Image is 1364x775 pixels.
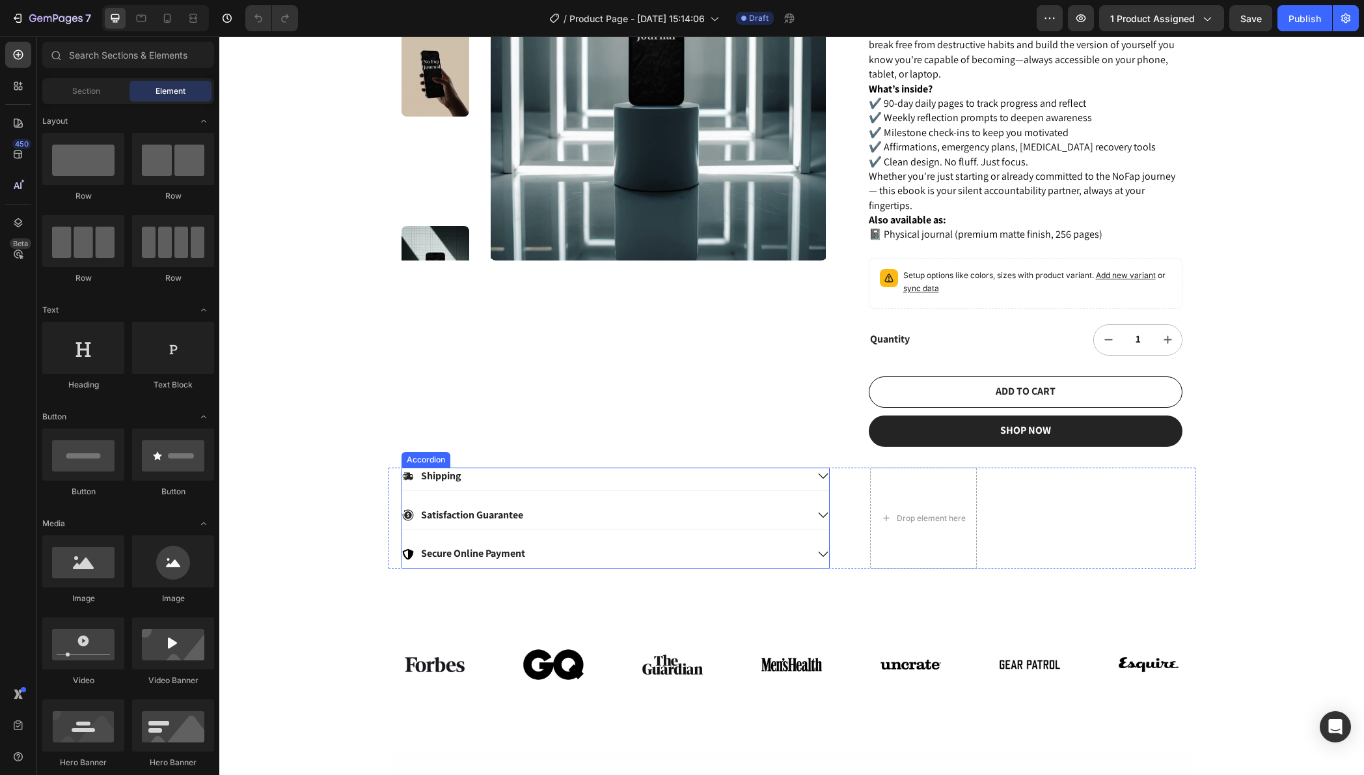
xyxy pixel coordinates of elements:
button: 7 [5,5,97,31]
div: Image [132,593,214,604]
span: 1 product assigned [1110,12,1195,25]
strong: Also available as: [649,176,727,190]
div: Publish [1289,12,1321,25]
div: Undo/Redo [245,5,298,31]
img: gempages_576996031896486438-8692b0b5-4dd4-4a0d-a4d3-81c6c66c01ab.png [658,595,725,662]
img: gempages_576996031896486438-1b487297-220e-4b68-942a-7290674a9f57.png [896,595,963,662]
span: or [684,234,946,257]
span: Button [42,411,66,423]
div: 450 [12,139,31,149]
span: Text [42,304,59,316]
span: 📓 Physical journal (premium matte finish, 256 pages) [649,191,883,204]
img: gempages_576996031896486438-60c09b43-f31e-413a-b211-b7067cd0a60b.png [301,595,368,662]
p: Shipping [202,433,241,447]
span: ✔️ Affirmations, emergency plans, [MEDICAL_DATA] recovery tools [649,104,936,117]
span: Toggle open [193,406,214,427]
p: Setup options like colors, sizes with product variant. [684,232,952,259]
span: ✔️ Weekly reflection prompts to deepen awareness [649,74,873,88]
img: gempages_576996031896486438-a82598a0-395b-4a71-8d4c-0726c8423666.png [420,595,487,662]
span: Draft [749,12,769,24]
input: Search Sections & Elements [42,42,214,68]
div: Drop element here [677,477,746,487]
div: Text Block [132,379,214,391]
button: 1 product assigned [1099,5,1224,31]
span: Element [156,85,185,97]
div: Hero Banner [132,757,214,768]
iframe: Design area [219,36,1364,775]
div: Heading [42,379,124,391]
div: Image [42,593,124,604]
span: ✔️ 90-day daily pages to track progress and reflect [649,60,867,74]
div: Row [42,190,124,202]
div: SHOP NOW [781,387,832,401]
span: Media [42,518,65,529]
div: Quantity [649,295,804,311]
div: Video Banner [132,675,214,686]
div: Button [42,486,124,498]
div: Beta [10,238,31,249]
button: Publish [1277,5,1332,31]
span: Product Page - [DATE] 15:14:06 [569,12,705,25]
span: Section [72,85,100,97]
div: Row [42,272,124,284]
p: Secure Online Payment [202,511,306,524]
div: Row [132,272,214,284]
span: Whether you're just starting or already committed to the NoFap journey — this ebook is your silen... [649,133,956,176]
img: gempages_576996031896486438-0a7c8898-580d-4547-a1a0-226c1bfc161a.png [539,595,606,662]
div: Accordion [185,417,228,429]
button: Save [1229,5,1272,31]
span: Layout [42,115,68,127]
img: gempages_576996031896486438-d2e03607-5565-43d9-ab90-c4843d236c32.png [777,595,844,662]
button: ADD TO CART [649,340,963,371]
span: sync data [684,247,720,257]
span: ✔️ Milestone check-ins to keep you motivated [649,89,849,103]
span: Add new variant [877,234,936,244]
div: Open Intercom Messenger [1320,711,1351,742]
div: Button [132,486,214,498]
button: SHOP NOW [649,379,963,410]
button: increment [934,289,964,318]
p: 7 [85,10,91,26]
span: Toggle open [193,111,214,132]
span: ✔️ Clean design. No fluff. Just focus. [649,119,809,132]
p: Satisfaction Guarantee [202,472,304,486]
button: decrement [875,289,905,318]
span: Toggle open [193,300,214,320]
span: Save [1240,13,1262,24]
div: Video [42,675,124,686]
div: ADD TO CART [776,348,836,362]
span: Toggle open [193,513,214,534]
div: Hero Banner [42,757,124,768]
strong: What’s inside? [649,46,713,59]
input: quantity [905,289,934,318]
div: Row [132,190,214,202]
img: gempages_576996031896486438-636e39d7-ac08-4fbd-a6c5-683274c6366c.png [182,595,249,662]
span: / [564,12,567,25]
